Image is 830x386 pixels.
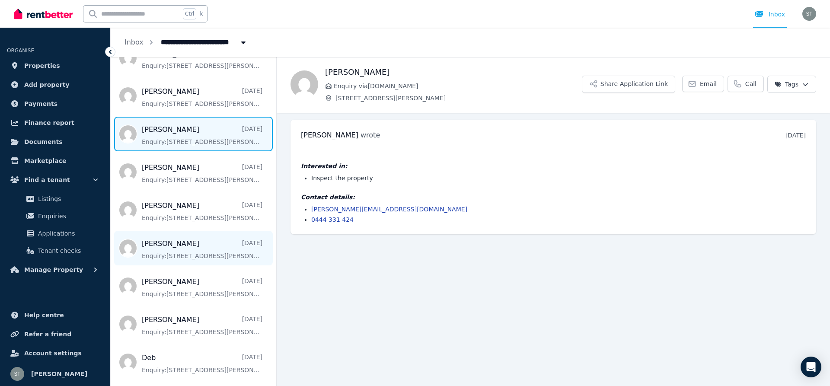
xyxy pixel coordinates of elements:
[24,80,70,90] span: Add property
[10,225,100,242] a: Applications
[24,175,70,185] span: Find a tenant
[7,171,103,188] button: Find a tenant
[700,80,717,88] span: Email
[301,162,806,170] h4: Interested in:
[334,82,582,90] span: Enquiry via [DOMAIN_NAME]
[7,152,103,169] a: Marketplace
[301,193,806,201] h4: Contact details:
[311,174,806,182] li: Inspect the property
[767,76,816,93] button: Tags
[38,194,96,204] span: Listings
[311,206,467,213] a: [PERSON_NAME][EMAIL_ADDRESS][DOMAIN_NAME]
[24,310,64,320] span: Help centre
[142,163,262,184] a: [PERSON_NAME][DATE]Enquiry:[STREET_ADDRESS][PERSON_NAME].
[290,70,318,98] img: Anna van nieuwenhuizen
[755,10,785,19] div: Inbox
[111,28,262,57] nav: Breadcrumb
[14,7,73,20] img: RentBetter
[24,99,57,109] span: Payments
[7,95,103,112] a: Payments
[745,80,757,88] span: Call
[24,137,63,147] span: Documents
[124,38,144,46] a: Inbox
[183,8,196,19] span: Ctrl
[801,357,821,377] div: Open Intercom Messenger
[7,114,103,131] a: Finance report
[142,353,262,374] a: Deb[DATE]Enquiry:[STREET_ADDRESS][PERSON_NAME].
[142,124,262,146] a: [PERSON_NAME][DATE]Enquiry:[STREET_ADDRESS][PERSON_NAME].
[24,118,74,128] span: Finance report
[24,156,66,166] span: Marketplace
[785,132,806,139] time: [DATE]
[728,76,764,92] a: Call
[7,345,103,362] a: Account settings
[335,94,582,102] span: [STREET_ADDRESS][PERSON_NAME]
[10,190,100,207] a: Listings
[7,48,34,54] span: ORGANISE
[7,261,103,278] button: Manage Property
[38,228,96,239] span: Applications
[142,277,262,298] a: [PERSON_NAME][DATE]Enquiry:[STREET_ADDRESS][PERSON_NAME].
[24,61,60,71] span: Properties
[10,242,100,259] a: Tenant checks
[142,315,262,336] a: [PERSON_NAME][DATE]Enquiry:[STREET_ADDRESS][PERSON_NAME].
[24,265,83,275] span: Manage Property
[7,306,103,324] a: Help centre
[200,10,203,17] span: k
[24,329,71,339] span: Refer a friend
[10,367,24,381] img: Saskia Theobald
[311,216,354,223] a: 0444 331 424
[38,211,96,221] span: Enquiries
[301,131,358,139] span: [PERSON_NAME]
[682,76,724,92] a: Email
[361,131,380,139] span: wrote
[7,133,103,150] a: Documents
[142,201,262,222] a: [PERSON_NAME][DATE]Enquiry:[STREET_ADDRESS][PERSON_NAME].
[142,48,262,70] a: [PERSON_NAME][DATE]Enquiry:[STREET_ADDRESS][PERSON_NAME].
[7,76,103,93] a: Add property
[38,246,96,256] span: Tenant checks
[775,80,798,89] span: Tags
[7,325,103,343] a: Refer a friend
[10,207,100,225] a: Enquiries
[582,76,675,93] button: Share Application Link
[31,369,87,379] span: [PERSON_NAME]
[325,66,582,78] h1: [PERSON_NAME]
[802,7,816,21] img: Saskia Theobald
[7,57,103,74] a: Properties
[24,348,82,358] span: Account settings
[142,239,262,260] a: [PERSON_NAME][DATE]Enquiry:[STREET_ADDRESS][PERSON_NAME].
[142,86,262,108] a: [PERSON_NAME][DATE]Enquiry:[STREET_ADDRESS][PERSON_NAME].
